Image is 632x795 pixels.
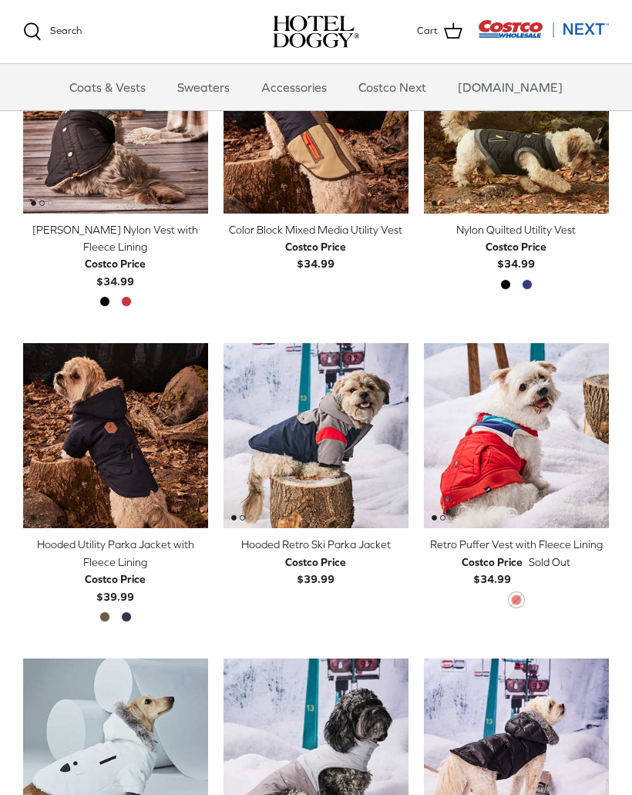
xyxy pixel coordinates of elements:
[486,238,546,255] div: Costco Price
[285,238,346,270] b: $34.99
[23,221,208,256] div: [PERSON_NAME] Nylon Vest with Fleece Lining
[247,64,341,110] a: Accessories
[23,22,82,41] a: Search
[462,554,523,571] div: Costco Price
[224,343,408,528] a: Hooded Retro Ski Parka Jacket
[529,554,570,571] span: Sold Out
[23,536,208,605] a: Hooded Utility Parka Jacket with Fleece Lining Costco Price$39.99
[444,64,577,110] a: [DOMAIN_NAME]
[285,238,346,255] div: Costco Price
[224,536,408,588] a: Hooded Retro Ski Parka Jacket Costco Price$39.99
[424,536,609,553] div: Retro Puffer Vest with Fleece Lining
[23,29,208,214] a: Melton Nylon Vest with Fleece Lining
[55,64,160,110] a: Coats & Vests
[462,554,523,585] b: $34.99
[486,238,546,270] b: $34.99
[478,19,609,39] img: Costco Next
[85,255,146,272] div: Costco Price
[85,255,146,287] b: $34.99
[345,64,440,110] a: Costco Next
[23,221,208,291] a: [PERSON_NAME] Nylon Vest with Fleece Lining Costco Price$34.99
[224,221,408,273] a: Color Block Mixed Media Utility Vest Costco Price$34.99
[273,15,359,48] img: hoteldoggycom
[424,536,609,588] a: Retro Puffer Vest with Fleece Lining Costco Price$34.99 Sold Out
[273,15,359,48] a: hoteldoggy.com hoteldoggycom
[224,221,408,238] div: Color Block Mixed Media Utility Vest
[424,343,609,528] a: Retro Puffer Vest with Fleece Lining
[285,554,346,571] div: Costco Price
[85,571,146,588] div: Costco Price
[478,29,609,41] a: Visit Costco Next
[23,343,208,528] a: Hooded Utility Parka Jacket with Fleece Lining
[285,554,346,585] b: $39.99
[424,221,609,238] div: Nylon Quilted Utility Vest
[50,25,82,36] span: Search
[417,23,438,39] span: Cart
[163,64,244,110] a: Sweaters
[417,22,462,42] a: Cart
[424,29,609,214] a: Nylon Quilted Utility Vest
[224,29,408,214] img: tan dog wearing a blue & brown vest
[85,571,146,602] b: $39.99
[224,536,408,553] div: Hooded Retro Ski Parka Jacket
[23,536,208,571] div: Hooded Utility Parka Jacket with Fleece Lining
[224,29,408,214] a: Color Block Mixed Media Utility Vest
[424,221,609,273] a: Nylon Quilted Utility Vest Costco Price$34.99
